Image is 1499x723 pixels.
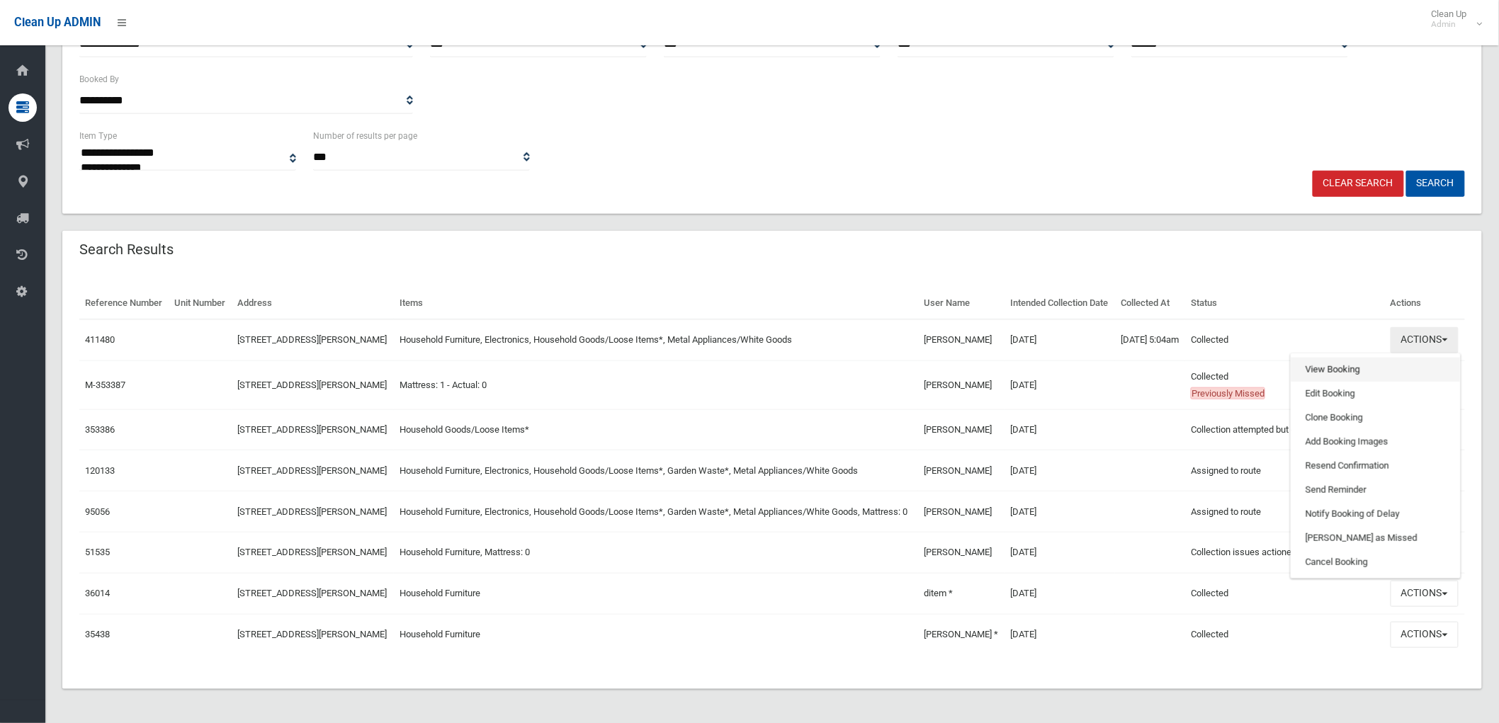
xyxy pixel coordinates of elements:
[1391,327,1459,353] button: Actions
[1391,622,1459,648] button: Actions
[1291,550,1460,574] a: Cancel Booking
[918,573,1005,614] td: ditem *
[1005,573,1116,614] td: [DATE]
[85,506,110,517] a: 95056
[1425,8,1481,30] span: Clean Up
[394,573,918,614] td: Household Furniture
[1005,450,1116,491] td: [DATE]
[313,128,417,144] label: Number of results per page
[1406,171,1465,197] button: Search
[79,128,117,144] label: Item Type
[394,319,918,360] td: Household Furniture, Electronics, Household Goods/Loose Items*, Metal Appliances/White Goods
[1313,171,1404,197] a: Clear Search
[1185,409,1385,450] td: Collection attempted but driver reported issues
[918,319,1005,360] td: [PERSON_NAME]
[1291,502,1460,526] a: Notify Booking of Delay
[1005,409,1116,450] td: [DATE]
[1185,288,1385,319] th: Status
[232,288,394,319] th: Address
[1185,573,1385,614] td: Collected
[394,533,918,574] td: Household Furniture, Mattress: 0
[237,547,387,557] a: [STREET_ADDRESS][PERSON_NAME]
[237,424,387,435] a: [STREET_ADDRESS][PERSON_NAME]
[79,72,119,87] label: Booked By
[918,450,1005,491] td: [PERSON_NAME]
[918,360,1005,409] td: [PERSON_NAME]
[237,334,387,345] a: [STREET_ADDRESS][PERSON_NAME]
[237,629,387,639] a: [STREET_ADDRESS][PERSON_NAME]
[1391,581,1459,607] button: Actions
[1185,450,1385,491] td: Assigned to route
[1291,454,1460,478] a: Resend Confirmation
[1005,288,1116,319] th: Intended Collection Date
[62,236,191,263] header: Search Results
[394,491,918,533] td: Household Furniture, Electronics, Household Goods/Loose Items*, Garden Waste*, Metal Appliances/W...
[394,288,918,319] th: Items
[1005,614,1116,654] td: [DATE]
[1005,533,1116,574] td: [DATE]
[1291,526,1460,550] a: [PERSON_NAME] as Missed
[1191,387,1265,399] span: Previously Missed
[79,288,169,319] th: Reference Number
[85,588,110,598] a: 36014
[237,465,387,476] a: [STREET_ADDRESS][PERSON_NAME]
[1185,533,1385,574] td: Collection issues actioned
[85,465,115,476] a: 120133
[918,533,1005,574] td: [PERSON_NAME]
[1291,430,1460,454] a: Add Booking Images
[1291,358,1460,382] a: View Booking
[918,288,1005,319] th: User Name
[918,491,1005,533] td: [PERSON_NAME]
[237,588,387,598] a: [STREET_ADDRESS][PERSON_NAME]
[1115,288,1185,319] th: Collected At
[1291,406,1460,430] a: Clone Booking
[1185,491,1385,533] td: Assigned to route
[394,614,918,654] td: Household Furniture
[85,380,125,390] a: M-353387
[918,409,1005,450] td: [PERSON_NAME]
[1385,288,1465,319] th: Actions
[1432,19,1467,30] small: Admin
[394,360,918,409] td: Mattress: 1 - Actual: 0
[1185,360,1385,409] td: Collected
[85,547,110,557] a: 51535
[394,409,918,450] td: Household Goods/Loose Items*
[1115,319,1185,360] td: [DATE] 5:04am
[1005,319,1116,360] td: [DATE]
[1185,614,1385,654] td: Collected
[85,629,110,639] a: 35438
[1291,382,1460,406] a: Edit Booking
[918,614,1005,654] td: [PERSON_NAME] *
[85,334,115,345] a: 411480
[85,424,115,435] a: 353386
[1005,360,1116,409] td: [DATE]
[14,16,101,29] span: Clean Up ADMIN
[1005,491,1116,533] td: [DATE]
[237,506,387,517] a: [STREET_ADDRESS][PERSON_NAME]
[1291,478,1460,502] a: Send Reminder
[237,380,387,390] a: [STREET_ADDRESS][PERSON_NAME]
[394,450,918,491] td: Household Furniture, Electronics, Household Goods/Loose Items*, Garden Waste*, Metal Appliances/W...
[1185,319,1385,360] td: Collected
[169,288,232,319] th: Unit Number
